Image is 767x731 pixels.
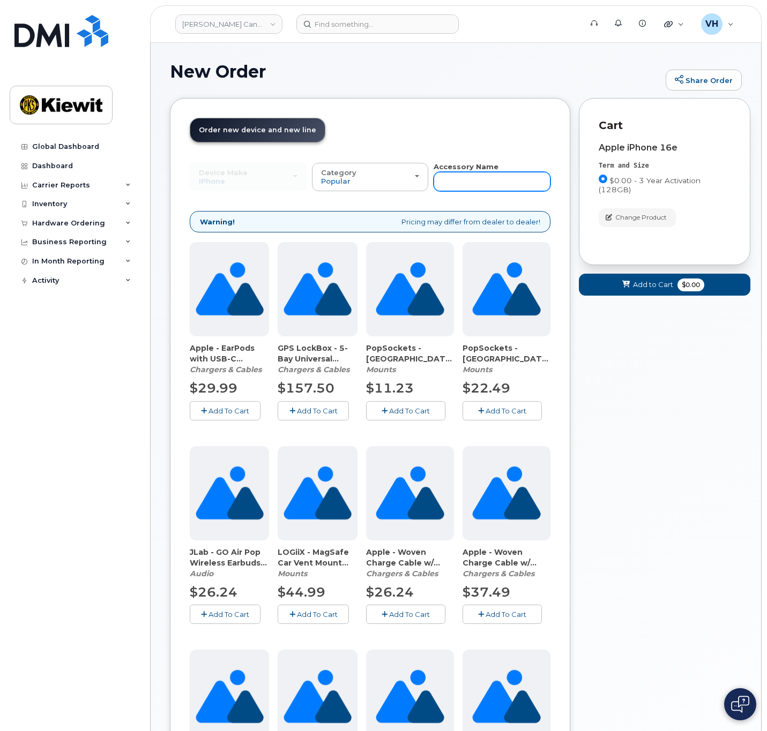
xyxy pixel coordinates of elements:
span: Change Product [615,213,667,222]
span: $157.50 [278,380,334,396]
em: Chargers & Cables [190,365,262,374]
span: Add To Cart [486,610,526,619]
span: Add To Cart [389,406,430,415]
span: $26.24 [190,584,237,600]
span: $11.23 [366,380,414,396]
span: Add To Cart [208,610,249,619]
div: LOGiiX - MagSafe Car Vent Mount (88578) [278,547,357,579]
img: Open chat [731,696,749,713]
button: Add to Cart $0.00 [579,274,750,296]
img: no_image_found-2caef05468ed5679b831cfe6fc140e25e0c280774317ffc20a367ab7fd17291e.png [472,446,540,540]
strong: Warning! [200,217,235,227]
span: LOGiiX - MagSafe Car Vent Mount (88578) [278,547,357,568]
span: Add To Cart [297,406,338,415]
img: no_image_found-2caef05468ed5679b831cfe6fc140e25e0c280774317ffc20a367ab7fd17291e.png [376,242,444,336]
p: Cart [599,118,731,133]
span: Order new device and new line [199,126,316,134]
span: GPS LockBox - 5-Bay Universal Charging Dock Base (90678) [278,343,357,364]
span: PopSockets - [GEOGRAPHIC_DATA] Black (87298) [366,343,454,364]
div: Pricing may differ from dealer to dealer! [190,211,550,233]
em: Chargers & Cables [463,569,534,578]
div: GPS LockBox - 5-Bay Universal Charging Dock Base (90678) [278,343,357,375]
span: $26.24 [366,584,414,600]
span: Add To Cart [486,406,526,415]
span: Add To Cart [297,610,338,619]
img: no_image_found-2caef05468ed5679b831cfe6fc140e25e0c280774317ffc20a367ab7fd17291e.png [196,242,264,336]
button: Add To Cart [278,605,348,623]
span: Apple - Woven Charge Cable w/ USB-C Connector (1m) (90487) [366,547,454,568]
em: Mounts [366,365,396,374]
img: no_image_found-2caef05468ed5679b831cfe6fc140e25e0c280774317ffc20a367ab7fd17291e.png [376,446,444,540]
div: Apple - Woven Charge Cable w/ USB-C Connector (2m) (90488) [463,547,550,579]
img: no_image_found-2caef05468ed5679b831cfe6fc140e25e0c280774317ffc20a367ab7fd17291e.png [284,242,352,336]
button: Category Popular [312,163,429,191]
button: Add To Cart [366,401,445,420]
em: Chargers & Cables [366,569,438,578]
button: Add To Cart [463,401,542,420]
a: Share Order [666,70,742,91]
span: Category [321,168,356,177]
button: Add To Cart [190,605,260,623]
img: no_image_found-2caef05468ed5679b831cfe6fc140e25e0c280774317ffc20a367ab7fd17291e.png [196,446,264,540]
div: Term and Size [599,161,731,170]
span: Apple - Woven Charge Cable w/ USB-C Connector (2m) (90488) [463,547,550,568]
span: $0.00 [677,278,704,291]
div: PopSockets - Mount PopWallet Black (87298) [366,343,454,375]
span: JLab - GO Air Pop Wireless Earbuds (Black) (89658) [190,547,269,568]
span: Add To Cart [389,610,430,619]
strong: Accessory Name [434,162,498,171]
button: Add To Cart [278,401,348,420]
em: Chargers & Cables [278,365,349,374]
button: Change Product [599,208,676,227]
div: PopSockets - Mount PopWallet+ Black (87303) [463,343,550,375]
span: $29.99 [190,380,237,396]
em: Mounts [278,569,307,578]
div: Apple - EarPods with USB-C Connector Pin (90486) [190,343,269,375]
button: Add To Cart [190,401,260,420]
em: Mounts [463,365,492,374]
span: Apple - EarPods with USB-C Connector Pin (90486) [190,343,269,364]
div: JLab - GO Air Pop Wireless Earbuds (Black) (89658) [190,547,269,579]
img: no_image_found-2caef05468ed5679b831cfe6fc140e25e0c280774317ffc20a367ab7fd17291e.png [284,446,352,540]
div: Apple iPhone 16e [599,143,731,153]
h1: New Order [170,62,660,81]
button: Add To Cart [463,605,542,623]
span: $0.00 - 3 Year Activation (128GB) [599,176,701,194]
img: no_image_found-2caef05468ed5679b831cfe6fc140e25e0c280774317ffc20a367ab7fd17291e.png [472,242,540,336]
em: Audio [190,569,213,578]
button: Add To Cart [366,605,445,623]
span: PopSockets - [GEOGRAPHIC_DATA] Black (87303) [463,343,550,364]
span: $37.49 [463,584,510,600]
span: $44.99 [278,584,325,600]
input: $0.00 - 3 Year Activation (128GB) [599,175,607,183]
span: Add To Cart [208,406,249,415]
span: Add to Cart [633,280,673,290]
div: Apple - Woven Charge Cable w/ USB-C Connector (1m) (90487) [366,547,454,579]
span: Popular [321,177,351,185]
span: $22.49 [463,380,510,396]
